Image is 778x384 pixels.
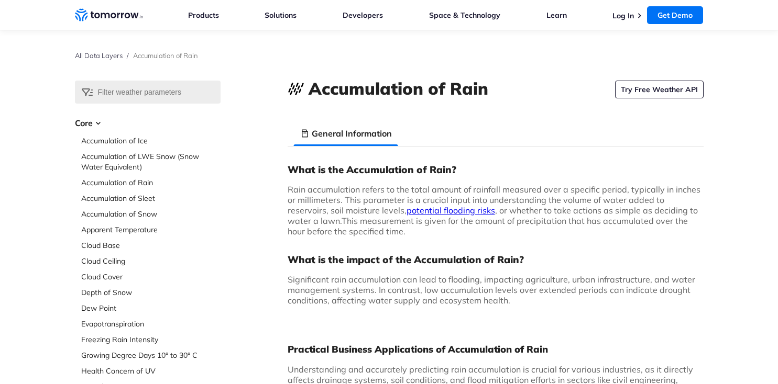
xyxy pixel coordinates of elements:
span: / [127,51,129,60]
a: Health Concern of UV [81,366,221,376]
a: Products [188,10,219,20]
a: Accumulation of LWE Snow (Snow Water Equivalent) [81,151,221,172]
a: potential flooding risks [407,205,495,216]
span: Rain accumulation refers to the total amount of rainfall measured over a specific period, typical... [288,184,700,226]
h3: Core [75,117,221,129]
a: Evapotranspiration [81,319,221,329]
a: Cloud Ceiling [81,256,221,266]
a: Freezing Rain Intensity [81,334,221,345]
h1: Accumulation of Rain [309,77,488,100]
a: Depth of Snow [81,287,221,298]
a: Accumulation of Sleet [81,193,221,204]
a: Apparent Temperature [81,224,221,235]
a: Cloud Base [81,240,221,251]
a: Log In [612,11,634,20]
a: Try Free Weather API [615,81,704,98]
a: Solutions [265,10,297,20]
a: Learn [546,10,567,20]
a: Developers [343,10,383,20]
h3: What is the impact of the Accumulation of Rain? [288,253,704,266]
a: Cloud Cover [81,272,221,282]
a: Accumulation of Ice [81,135,221,146]
a: Growing Degree Days 10° to 30° C [81,350,221,360]
a: All Data Layers [75,51,123,60]
h3: General Information [312,127,392,140]
a: Accumulation of Rain [81,177,221,188]
span: Accumulation of Rain [133,51,198,60]
span: This measurement is given for the amount of precipitation that has accumulated over the hour befo... [288,216,688,236]
span: Significant rain accumulation can lead to flooding, impacting agriculture, urban infrastructure, ... [288,274,695,306]
input: Filter weather parameters [75,81,221,104]
a: Get Demo [647,6,703,24]
li: General Information [294,121,398,146]
a: Dew Point [81,303,221,313]
h2: Practical Business Applications of Accumulation of Rain [288,343,704,356]
h3: What is the Accumulation of Rain? [288,163,704,176]
a: Accumulation of Snow [81,209,221,219]
a: Home link [75,7,143,23]
a: Space & Technology [429,10,500,20]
